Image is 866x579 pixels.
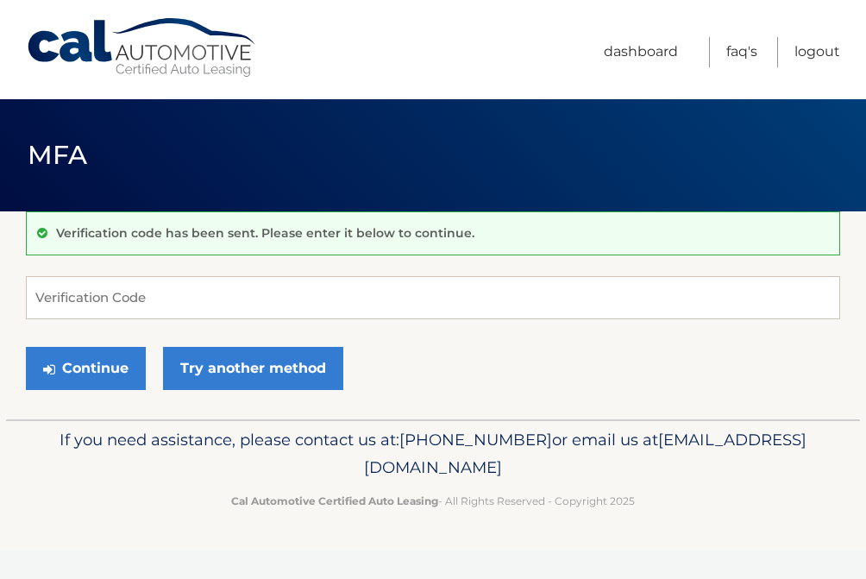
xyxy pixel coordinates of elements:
[364,430,806,477] span: [EMAIL_ADDRESS][DOMAIN_NAME]
[26,276,840,319] input: Verification Code
[28,139,88,171] span: MFA
[26,347,146,390] button: Continue
[399,430,552,450] span: [PHONE_NUMBER]
[231,494,438,507] strong: Cal Automotive Certified Auto Leasing
[163,347,343,390] a: Try another method
[794,37,840,67] a: Logout
[604,37,678,67] a: Dashboard
[26,17,259,79] a: Cal Automotive
[32,492,834,510] p: - All Rights Reserved - Copyright 2025
[726,37,757,67] a: FAQ's
[56,225,474,241] p: Verification code has been sent. Please enter it below to continue.
[32,426,834,481] p: If you need assistance, please contact us at: or email us at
